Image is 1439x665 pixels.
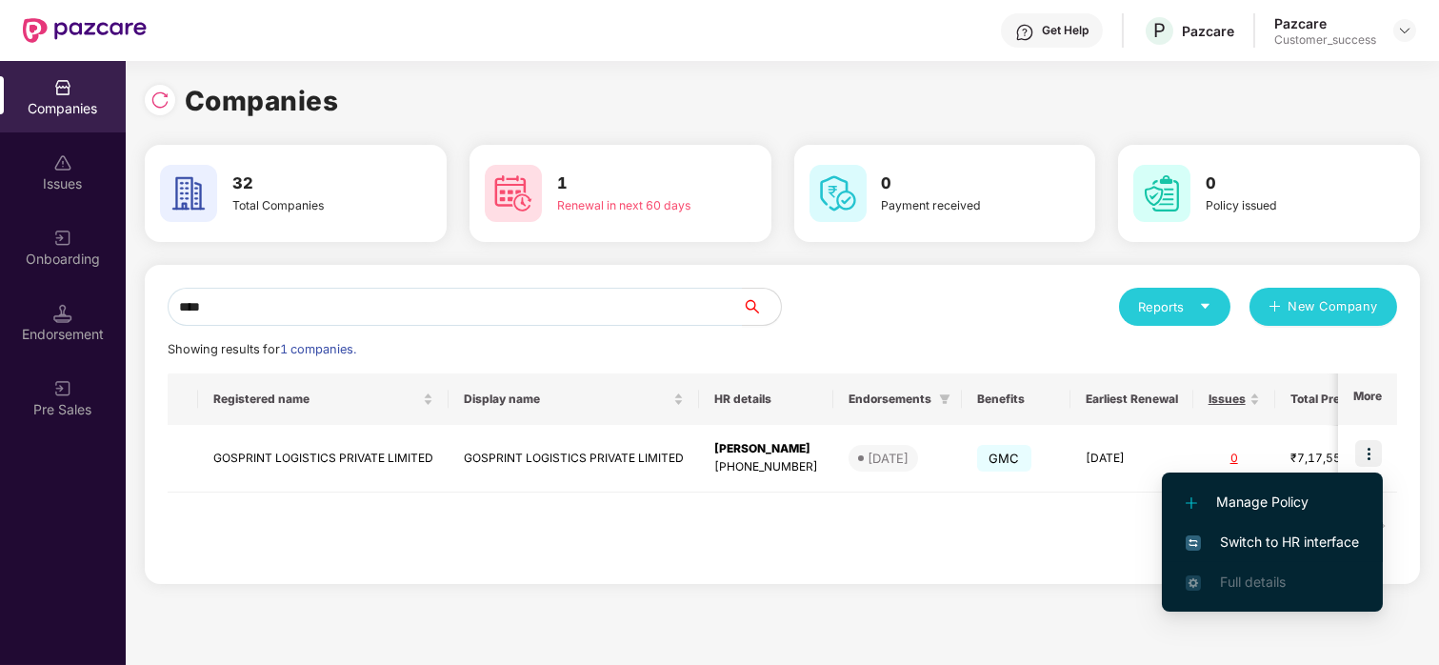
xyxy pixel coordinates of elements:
span: Switch to HR interface [1186,532,1359,553]
img: icon [1355,440,1382,467]
span: New Company [1289,297,1379,316]
button: plusNew Company [1249,288,1397,326]
img: svg+xml;base64,PHN2ZyB4bWxucz0iaHR0cDovL3d3dy53My5vcmcvMjAwMC9zdmciIHdpZHRoPSI2MCIgaGVpZ2h0PSI2MC... [1133,165,1190,222]
button: search [742,288,782,326]
th: Earliest Renewal [1070,373,1193,425]
div: [PHONE_NUMBER] [714,458,818,476]
div: Get Help [1042,23,1089,38]
div: [PERSON_NAME] [714,440,818,458]
th: Registered name [198,373,449,425]
span: Showing results for [168,342,356,356]
h3: 1 [557,171,709,196]
span: Manage Policy [1186,492,1359,513]
th: HR details [699,373,833,425]
img: svg+xml;base64,PHN2ZyBpZD0iQ29tcGFuaWVzIiB4bWxucz0iaHR0cDovL3d3dy53My5vcmcvMjAwMC9zdmciIHdpZHRoPS... [53,78,72,97]
div: [DATE] [868,449,909,468]
img: svg+xml;base64,PHN2ZyB4bWxucz0iaHR0cDovL3d3dy53My5vcmcvMjAwMC9zdmciIHdpZHRoPSIxNi4zNjMiIGhlaWdodD... [1186,575,1201,591]
span: Total Premium [1290,392,1371,407]
h3: 32 [232,171,384,196]
span: 1 companies. [280,342,356,356]
span: plus [1269,300,1281,315]
span: Full details [1220,574,1286,590]
span: GMC [977,445,1031,472]
div: ₹7,17,555.64 [1290,450,1386,468]
div: Payment received [882,196,1033,214]
img: svg+xml;base64,PHN2ZyB4bWxucz0iaHR0cDovL3d3dy53My5vcmcvMjAwMC9zdmciIHdpZHRoPSIxMi4yMDEiIGhlaWdodD... [1186,497,1197,509]
div: 0 [1209,450,1260,468]
img: svg+xml;base64,PHN2ZyBpZD0iSXNzdWVzX2Rpc2FibGVkIiB4bWxucz0iaHR0cDovL3d3dy53My5vcmcvMjAwMC9zdmciIH... [53,153,72,172]
span: filter [935,388,954,411]
img: svg+xml;base64,PHN2ZyB4bWxucz0iaHR0cDovL3d3dy53My5vcmcvMjAwMC9zdmciIHdpZHRoPSI2MCIgaGVpZ2h0PSI2MC... [809,165,867,222]
h1: Companies [185,80,339,122]
span: Registered name [213,392,419,407]
td: GOSPRINT LOGISTICS PRIVATE LIMITED [198,425,449,493]
th: Benefits [962,373,1070,425]
th: Total Premium [1275,373,1401,425]
img: svg+xml;base64,PHN2ZyBpZD0iSGVscC0zMngzMiIgeG1sbnM9Imh0dHA6Ly93d3cudzMub3JnLzIwMDAvc3ZnIiB3aWR0aD... [1015,23,1034,42]
span: P [1153,19,1166,42]
img: svg+xml;base64,PHN2ZyB3aWR0aD0iMjAiIGhlaWdodD0iMjAiIHZpZXdCb3g9IjAgMCAyMCAyMCIgZmlsbD0ibm9uZSIgeG... [53,379,72,398]
img: svg+xml;base64,PHN2ZyB4bWxucz0iaHR0cDovL3d3dy53My5vcmcvMjAwMC9zdmciIHdpZHRoPSIxNiIgaGVpZ2h0PSIxNi... [1186,535,1201,551]
div: Policy issued [1206,196,1357,214]
div: Total Companies [232,196,384,214]
div: Pazcare [1182,22,1234,40]
th: Display name [449,373,699,425]
img: svg+xml;base64,PHN2ZyBpZD0iUmVsb2FkLTMyeDMyIiB4bWxucz0iaHR0cDovL3d3dy53My5vcmcvMjAwMC9zdmciIHdpZH... [150,91,170,110]
th: Issues [1193,373,1275,425]
div: Reports [1138,297,1211,316]
span: search [742,299,781,314]
span: Display name [464,392,670,407]
div: Customer_success [1274,32,1376,48]
span: Endorsements [849,392,931,407]
h3: 0 [1206,171,1357,196]
img: New Pazcare Logo [23,18,147,43]
span: caret-down [1199,300,1211,312]
td: GOSPRINT LOGISTICS PRIVATE LIMITED [449,425,699,493]
img: svg+xml;base64,PHN2ZyB3aWR0aD0iMjAiIGhlaWdodD0iMjAiIHZpZXdCb3g9IjAgMCAyMCAyMCIgZmlsbD0ibm9uZSIgeG... [53,229,72,248]
img: svg+xml;base64,PHN2ZyBpZD0iRHJvcGRvd24tMzJ4MzIiIHhtbG5zPSJodHRwOi8vd3d3LnczLm9yZy8yMDAwL3N2ZyIgd2... [1397,23,1412,38]
img: svg+xml;base64,PHN2ZyB4bWxucz0iaHR0cDovL3d3dy53My5vcmcvMjAwMC9zdmciIHdpZHRoPSI2MCIgaGVpZ2h0PSI2MC... [485,165,542,222]
th: More [1338,373,1397,425]
td: [DATE] [1070,425,1193,493]
img: svg+xml;base64,PHN2ZyB4bWxucz0iaHR0cDovL3d3dy53My5vcmcvMjAwMC9zdmciIHdpZHRoPSI2MCIgaGVpZ2h0PSI2MC... [160,165,217,222]
div: Renewal in next 60 days [557,196,709,214]
img: svg+xml;base64,PHN2ZyB3aWR0aD0iMTQuNSIgaGVpZ2h0PSIxNC41IiB2aWV3Qm94PSIwIDAgMTYgMTYiIGZpbGw9Im5vbm... [53,304,72,323]
h3: 0 [882,171,1033,196]
span: filter [939,393,950,405]
span: Issues [1209,392,1246,407]
div: Pazcare [1274,14,1376,32]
